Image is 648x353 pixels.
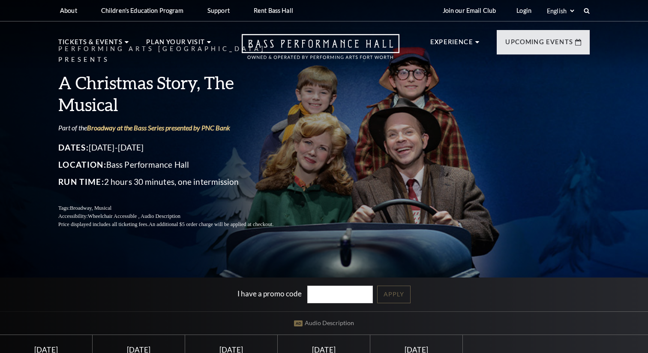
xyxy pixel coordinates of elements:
[88,213,180,219] span: Wheelchair Accessible , Audio Description
[237,289,302,298] label: I have a promo code
[505,37,573,52] p: Upcoming Events
[207,7,230,14] p: Support
[146,37,205,52] p: Plan Your Visit
[58,72,294,115] h3: A Christmas Story, The Musical
[60,7,77,14] p: About
[430,37,473,52] p: Experience
[58,212,294,220] p: Accessibility:
[58,177,104,187] span: Run Time:
[58,204,294,212] p: Tags:
[58,142,89,152] span: Dates:
[545,7,576,15] select: Select:
[58,123,294,133] p: Part of the
[58,158,294,172] p: Bass Performance Hall
[58,141,294,154] p: [DATE]-[DATE]
[87,124,230,132] a: Broadway at the Bass Series presented by PNC Bank
[58,160,106,169] span: Location:
[58,220,294,229] p: Price displayed includes all ticketing fees.
[58,175,294,189] p: 2 hours 30 minutes, one intermission
[149,221,273,227] span: An additional $5 order charge will be applied at checkout.
[254,7,293,14] p: Rent Bass Hall
[101,7,183,14] p: Children's Education Program
[70,205,111,211] span: Broadway, Musical
[58,37,123,52] p: Tickets & Events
